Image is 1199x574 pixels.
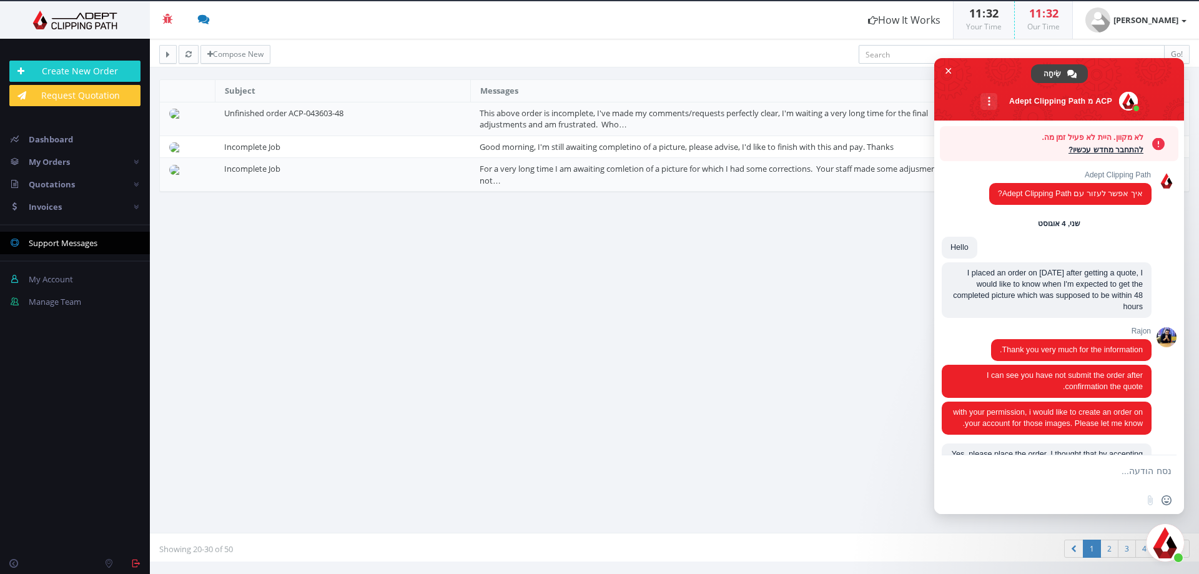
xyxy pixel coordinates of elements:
span: Yes, please place the order. I thought that by accepting the quote that was considered placing th... [952,450,1143,560]
img: 12bce8930ccc068fab39f9092c969f01 [169,109,184,119]
th: Subject [215,80,470,102]
span: Hello [950,243,969,252]
div: שני, 4 אוגוסט [1038,220,1080,228]
span: סגור צ'אט [942,64,955,77]
span: Thank you very much for the information. [1000,345,1143,354]
a: Compose New [200,45,270,64]
a: Unfinished order ACP-043603-48 [224,107,343,119]
a: Incomplete Job [224,163,280,174]
span: Quotations [29,179,75,190]
button: Refresh [179,45,199,64]
textarea: נסח הודעה... [974,466,1172,477]
span: Invoices [29,201,62,212]
img: 12bce8930ccc068fab39f9092c969f01 [169,165,184,175]
small: Our Time [1027,21,1060,32]
img: 12bce8930ccc068fab39f9092c969f01 [169,142,184,152]
span: להתחבר מחדש עכשיו? [946,144,1143,156]
a: 1 [1083,540,1101,558]
span: שִׂיחָה [1044,64,1061,83]
span: Adept Clipping Path [989,171,1152,179]
a: 3 [1118,540,1136,558]
input: Search [859,45,1165,64]
span: הוספת אימוג׳י [1162,495,1172,505]
span: איך אפשר לעזור עם Adept Clipping Path? [998,189,1143,198]
a: This above order is incomplete, I've made my comments/requests perfectly clear, I'm waiting a ver... [480,107,928,131]
span: 11 [969,6,982,21]
span: Manage Team [29,296,81,307]
div: עוד ערוצים [980,93,997,110]
span: My Orders [29,156,70,167]
img: Adept Graphics [9,11,141,29]
strong: [PERSON_NAME] [1113,14,1178,26]
span: with your permission, i would like to create an order on your account for those images. Please le... [953,408,1143,428]
span: : [1042,6,1046,21]
span: Support Messages [29,237,97,249]
a: For a very long time I am awaiting comletion of a picture for which I had some corrections. Your ... [480,163,958,186]
span: My Account [29,274,73,285]
span: לא מקוון. היית לא פעיל זמן מה. [946,131,1143,144]
img: user_default.jpg [1085,7,1110,32]
span: 11 [1029,6,1042,21]
p: Showing 20-30 of 50 [159,543,665,555]
div: שִׂיחָה [1031,64,1088,83]
span: I can see you have not submit the order after confirmation the quote. [987,371,1143,391]
small: Your Time [966,21,1002,32]
span: 32 [1046,6,1058,21]
span: I placed an order on [DATE] after getting a quote, I would like to know when I'm expected to get ... [953,269,1143,311]
a: Good morning, I'm still awaiting completino of a picture, please advise, I'd like to finish with ... [480,141,894,152]
a: 2 [1100,540,1118,558]
th: Messages [470,80,985,102]
a: Incomplete Job [224,141,280,152]
span: Rajon [991,327,1152,335]
a: Request Quotation [9,85,141,106]
span: 32 [986,6,999,21]
span: : [982,6,986,21]
span: Dashboard [29,134,73,145]
a: How It Works [856,1,953,39]
div: סגור צ'אט [1147,524,1184,562]
a: Create New Order [9,61,141,82]
button: Go! [1164,45,1190,64]
a: [PERSON_NAME] [1073,1,1199,39]
a: 4 [1135,540,1153,558]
